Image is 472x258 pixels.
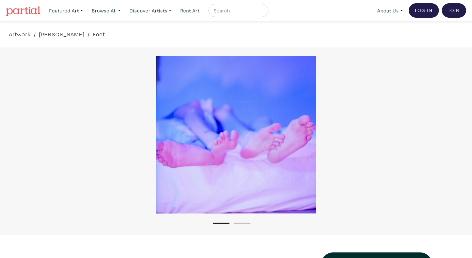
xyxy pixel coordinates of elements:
a: About Us [374,4,406,17]
a: Discover Artists [127,4,174,17]
button: 2 of 2 [234,223,250,224]
button: 1 of 2 [213,223,229,224]
a: Browse All [89,4,124,17]
a: Featured Art [46,4,86,17]
a: Log In [409,3,439,18]
a: [PERSON_NAME] [39,30,85,39]
a: Rent Art [177,4,203,17]
input: Search [213,7,262,15]
span: / [34,30,36,39]
span: / [88,30,90,39]
a: Artwork [9,30,31,39]
a: Feet [93,30,105,39]
a: Join [442,3,466,18]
